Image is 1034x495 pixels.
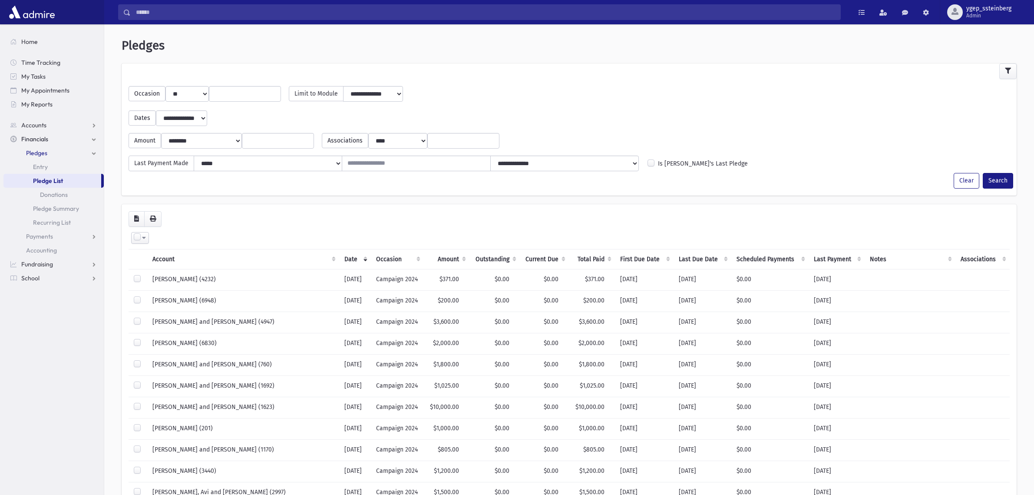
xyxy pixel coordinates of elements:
span: Accounting [26,246,57,254]
td: [DATE] [339,375,371,397]
a: School [3,271,104,285]
td: $1,025.00 [424,375,469,397]
td: $0.00 [731,354,808,375]
td: $0.00 [731,439,808,461]
td: [DATE] [339,354,371,375]
span: $0.00 [495,382,509,389]
span: $0.00 [495,318,509,326]
span: $0.00 [544,446,558,453]
a: Home [3,35,104,49]
td: [DATE] [615,439,674,461]
td: [DATE] [674,439,732,461]
td: Campaign 2024 [371,269,424,290]
span: Last Payment Made [129,156,194,171]
td: [DATE] [339,439,371,461]
span: $0.00 [495,339,509,347]
img: AdmirePro [7,3,57,21]
span: Pledge Summary [33,205,79,213]
td: $0.00 [731,375,808,397]
a: Recurring List [3,216,104,229]
td: [DATE] [339,461,371,482]
td: [DATE] [339,312,371,333]
input: Search [131,4,840,20]
td: [DATE] [615,312,674,333]
span: Financials [21,135,48,143]
td: $1,800.00 [424,354,469,375]
td: Campaign 2024 [371,312,424,333]
span: $0.00 [495,425,509,432]
th: Total Paid: activate to sort column ascending [569,249,614,269]
td: [DATE] [674,333,732,354]
th: Amount: activate to sort column ascending [424,249,469,269]
td: [DATE] [674,418,732,439]
a: Time Tracking [3,56,104,70]
span: $0.00 [544,403,558,411]
button: Search [983,173,1013,189]
td: [DATE] [809,354,865,375]
td: [PERSON_NAME] and [PERSON_NAME] (760) [147,354,340,375]
span: $2,000.00 [578,339,605,347]
td: [PERSON_NAME] (3440) [147,461,340,482]
td: Campaign 2024 [371,354,424,375]
span: $371.00 [585,276,605,283]
span: Home [21,38,38,46]
td: [DATE] [809,418,865,439]
td: [PERSON_NAME] and [PERSON_NAME] (1170) [147,439,340,461]
span: $0.00 [544,276,558,283]
td: [DATE] [809,439,865,461]
span: $0.00 [495,467,509,475]
span: Accounts [21,121,46,129]
td: $0.00 [731,333,808,354]
td: [DATE] [674,354,732,375]
th: First Due Date: activate to sort column ascending [615,249,674,269]
td: [DATE] [674,290,732,312]
td: $805.00 [424,439,469,461]
td: [DATE] [674,397,732,418]
td: [PERSON_NAME] (201) [147,418,340,439]
td: Campaign 2024 [371,333,424,354]
td: [PERSON_NAME] (4232) [147,269,340,290]
span: $1,200.00 [579,467,605,475]
td: $10,000.00 [424,397,469,418]
td: [DATE] [674,461,732,482]
td: Campaign 2024 [371,418,424,439]
span: Limit to Module [289,86,344,101]
span: $0.00 [544,297,558,304]
a: Accounts [3,118,104,132]
span: Entry [33,163,48,171]
a: Pledges [3,146,104,160]
td: [DATE] [615,397,674,418]
td: Campaign 2024 [371,290,424,312]
span: Amount [129,133,161,148]
td: [PERSON_NAME] and [PERSON_NAME] (1623) [147,397,340,418]
td: $0.00 [731,312,808,333]
td: [PERSON_NAME] (6948) [147,290,340,312]
td: Campaign 2024 [371,461,424,482]
th: Last Payment: activate to sort column ascending [809,249,865,269]
td: $200.00 [424,290,469,312]
a: My Reports [3,97,104,111]
td: $0.00 [731,397,808,418]
th: Outstanding: activate to sort column ascending [469,249,520,269]
a: Accounting [3,243,104,257]
td: [DATE] [809,375,865,397]
a: Fundraising [3,257,104,271]
td: $0.00 [731,418,808,439]
span: My Reports [21,100,53,108]
span: Fundraising [21,260,53,268]
td: [DATE] [339,269,371,290]
td: $1,000.00 [424,418,469,439]
td: [DATE] [809,461,865,482]
span: My Tasks [21,73,46,80]
span: $0.00 [544,339,558,347]
td: [DATE] [674,375,732,397]
span: $0.00 [495,361,509,368]
th: Associations: activate to sort column ascending [955,249,1010,269]
span: $0.00 [544,467,558,475]
span: $0.00 [544,361,558,368]
a: My Tasks [3,70,104,83]
td: [DATE] [809,333,865,354]
a: My Appointments [3,83,104,97]
span: Pledges [26,149,47,157]
td: $371.00 [424,269,469,290]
